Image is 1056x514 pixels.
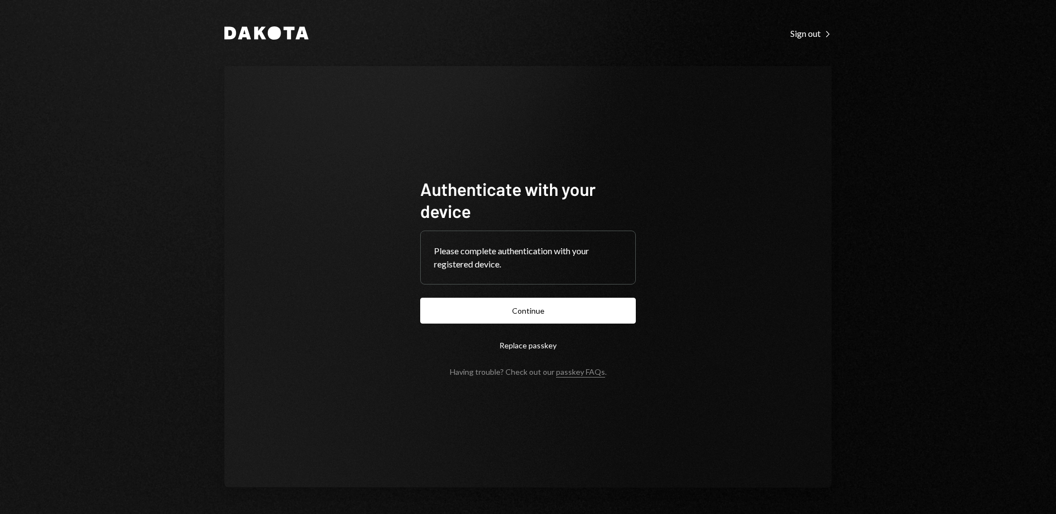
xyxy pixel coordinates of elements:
[556,367,605,378] a: passkey FAQs
[420,298,636,324] button: Continue
[420,178,636,222] h1: Authenticate with your device
[420,332,636,358] button: Replace passkey
[450,367,607,376] div: Having trouble? Check out our .
[790,28,832,39] div: Sign out
[790,27,832,39] a: Sign out
[434,244,622,271] div: Please complete authentication with your registered device.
